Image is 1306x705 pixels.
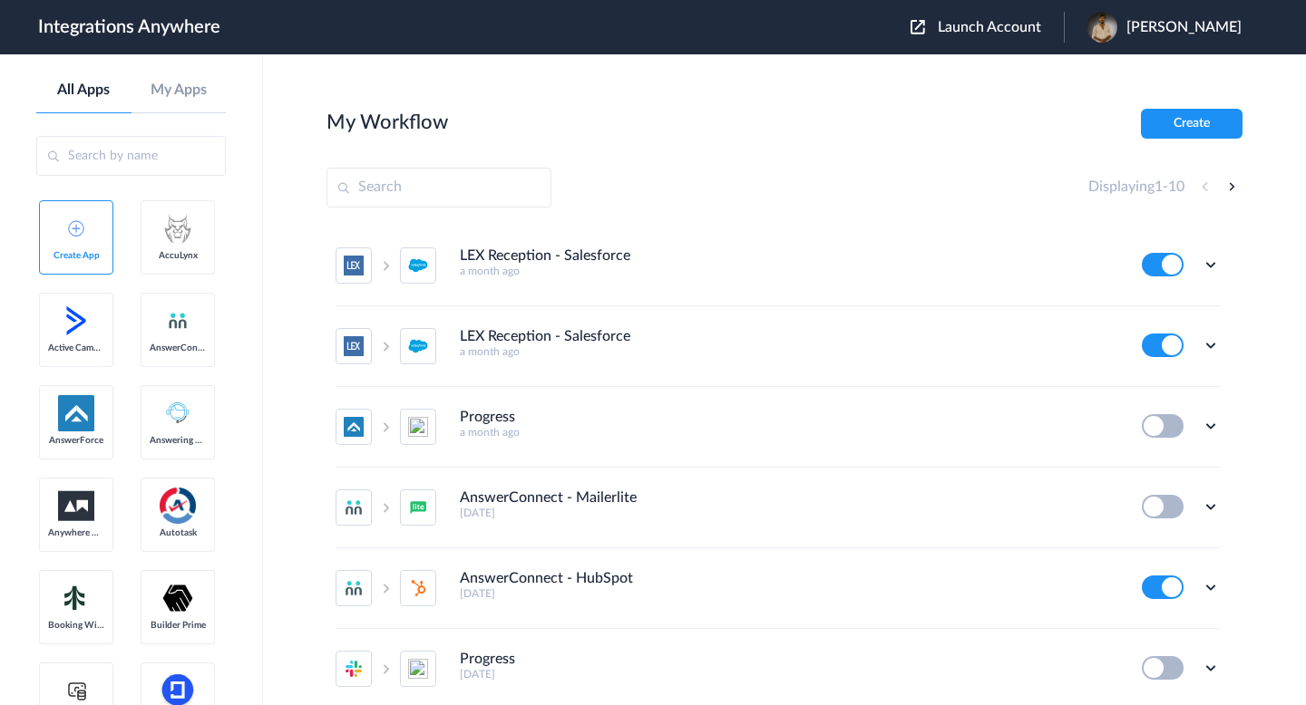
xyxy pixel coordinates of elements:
[65,680,88,701] img: cash-logo.svg
[326,111,448,134] h2: My Workflow
[150,343,206,353] span: AnswerConnect
[460,345,1117,358] h5: a month ago
[48,620,104,631] span: Booking Widget
[460,651,515,668] h4: Progress
[911,20,925,34] img: launch-acct-icon.svg
[460,265,1117,277] h5: a month ago
[150,435,206,446] span: Answering Service
[48,343,104,353] span: Active Campaign
[326,168,551,208] input: Search
[460,489,637,507] h4: AnswerConnect - Mailerlite
[150,250,206,261] span: AccuLynx
[911,19,1064,36] button: Launch Account
[132,82,227,99] a: My Apps
[58,582,94,614] img: Setmore_Logo.svg
[36,82,132,99] a: All Apps
[160,488,196,524] img: autotask.png
[48,250,104,261] span: Create App
[460,668,1117,681] h5: [DATE]
[58,395,94,431] img: af-app-logo.svg
[58,491,94,521] img: aww.png
[460,247,630,265] h4: LEX Reception - Salesforce
[1141,109,1243,139] button: Create
[460,328,630,345] h4: LEX Reception - Salesforce
[460,409,515,426] h4: Progress
[1126,19,1242,36] span: [PERSON_NAME]
[1168,179,1184,194] span: 10
[160,210,196,246] img: acculynx-logo.svg
[150,620,206,631] span: Builder Prime
[938,20,1041,34] span: Launch Account
[160,395,196,431] img: Answering_service.png
[460,507,1117,519] h5: [DATE]
[460,426,1117,439] h5: a month ago
[1155,179,1163,194] span: 1
[150,527,206,538] span: Autotask
[160,580,196,616] img: builder-prime-logo.svg
[38,16,220,38] h1: Integrations Anywhere
[1087,12,1117,43] img: a82873f2-a9ca-4dae-8d21-0250d67d1f78.jpeg
[58,303,94,339] img: active-campaign-logo.svg
[36,136,226,176] input: Search by name
[167,310,189,332] img: answerconnect-logo.svg
[460,587,1117,600] h5: [DATE]
[48,435,104,446] span: AnswerForce
[460,570,633,587] h4: AnswerConnect - HubSpot
[68,220,84,237] img: add-icon.svg
[48,527,104,538] span: Anywhere Works
[1088,179,1184,196] h4: Displaying -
